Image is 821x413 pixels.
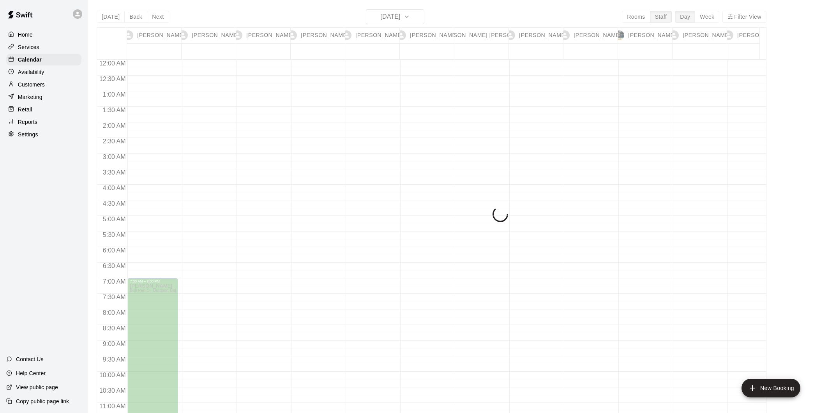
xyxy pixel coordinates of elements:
[683,31,730,39] p: [PERSON_NAME]
[101,309,128,316] span: 8:00 AM
[16,397,69,405] p: Copy public page link
[18,81,45,88] p: Customers
[101,122,128,129] span: 2:00 AM
[101,138,128,145] span: 2:30 AM
[519,31,567,39] p: [PERSON_NAME]
[130,288,239,293] span: Bull Pen 1 - Outdoor, Bull Pen/Long Cage 1 - Warehouse 2
[355,31,403,39] p: [PERSON_NAME]
[18,118,37,126] p: Reports
[18,31,33,39] p: Home
[101,263,128,269] span: 6:30 AM
[18,93,42,101] p: Marketing
[97,60,128,67] span: 12:00 AM
[16,369,46,377] p: Help Center
[574,31,621,39] p: [PERSON_NAME]
[101,247,128,254] span: 6:00 AM
[628,31,676,39] p: [PERSON_NAME]
[101,278,128,285] span: 7:00 AM
[6,79,81,90] a: Customers
[101,169,128,176] span: 3:30 AM
[440,31,537,39] p: [PERSON_NAME] [PERSON_NAME]
[101,91,128,98] span: 1:00 AM
[97,387,128,394] span: 10:30 AM
[16,383,58,391] p: View public page
[301,31,348,39] p: [PERSON_NAME]
[410,31,457,39] p: [PERSON_NAME]
[742,379,800,397] button: add
[97,403,128,409] span: 11:00 AM
[101,294,128,300] span: 7:30 AM
[6,129,81,140] a: Settings
[18,106,32,113] p: Retail
[18,131,38,138] p: Settings
[101,154,128,160] span: 3:00 AM
[101,341,128,347] span: 9:00 AM
[6,29,81,41] a: Home
[6,91,81,103] a: Marketing
[101,216,128,222] span: 5:00 AM
[16,355,44,363] p: Contact Us
[97,76,128,82] span: 12:30 AM
[18,43,39,51] p: Services
[18,68,44,76] p: Availability
[101,231,128,238] span: 5:30 AM
[192,31,239,39] p: [PERSON_NAME]
[101,356,128,363] span: 9:30 AM
[6,66,81,78] a: Availability
[737,31,785,39] p: [PERSON_NAME]
[246,31,294,39] p: [PERSON_NAME]
[101,325,128,332] span: 8:30 AM
[101,107,128,113] span: 1:30 AM
[101,200,128,207] span: 4:30 AM
[18,56,42,64] p: Calendar
[6,41,81,53] a: Services
[6,54,81,65] a: Calendar
[97,372,128,378] span: 10:00 AM
[101,185,128,191] span: 4:00 AM
[6,104,81,115] a: Retail
[614,30,624,40] img: Isaac Garcia
[130,279,176,283] div: 7:00 AM – 9:30 PM
[137,31,185,39] p: [PERSON_NAME]
[6,116,81,128] a: Reports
